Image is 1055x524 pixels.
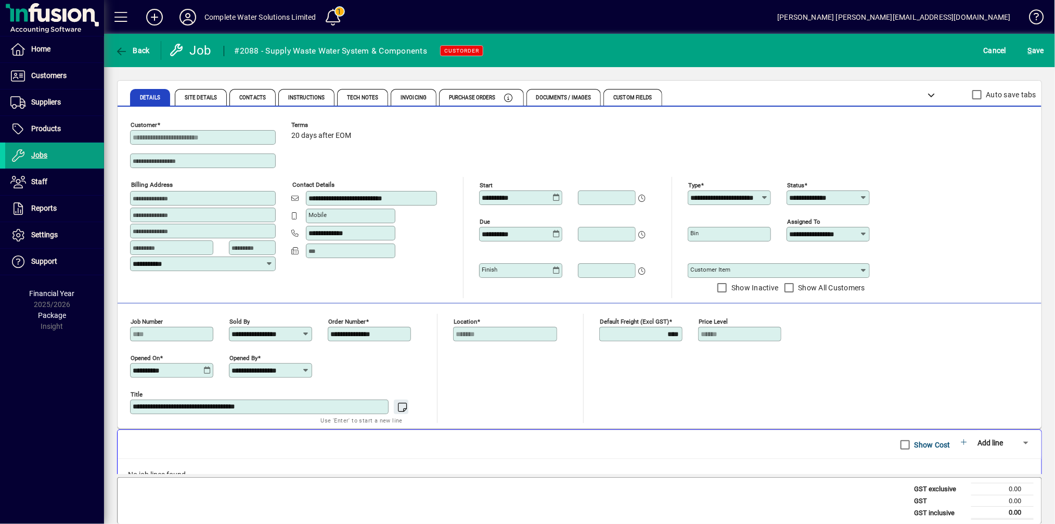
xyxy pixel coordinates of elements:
[31,177,47,186] span: Staff
[31,45,50,53] span: Home
[328,318,366,325] mat-label: Order number
[308,211,327,219] mat-label: Mobile
[787,182,804,189] mat-label: Status
[291,122,354,129] span: Terms
[347,95,378,100] span: Tech Notes
[229,318,250,325] mat-label: Sold by
[984,42,1007,59] span: Cancel
[31,257,57,265] span: Support
[185,95,217,100] span: Site Details
[5,249,104,275] a: Support
[5,222,104,248] a: Settings
[5,116,104,142] a: Products
[30,289,75,298] span: Financial Year
[104,41,161,60] app-page-header-button: Back
[482,266,497,273] mat-label: Finish
[1025,41,1047,60] button: Save
[909,483,971,495] td: GST exclusive
[131,121,157,129] mat-label: Customer
[971,483,1034,495] td: 0.00
[5,196,104,222] a: Reports
[239,95,266,100] span: Contacts
[140,95,160,100] span: Details
[688,182,701,189] mat-label: Type
[5,169,104,195] a: Staff
[5,90,104,116] a: Suppliers
[971,507,1034,519] td: 0.00
[600,318,669,325] mat-label: Default Freight (excl GST)
[690,229,699,237] mat-label: Bin
[31,124,61,133] span: Products
[690,266,730,273] mat-label: Customer Item
[454,318,477,325] mat-label: Location
[291,132,351,140] span: 20 days after EOM
[984,90,1037,100] label: Auto save tabs
[909,495,971,507] td: GST
[444,47,479,54] span: CUSTORDER
[118,459,1041,491] div: No job lines found
[1021,2,1042,36] a: Knowledge Base
[112,41,152,60] button: Back
[5,36,104,62] a: Home
[909,507,971,519] td: GST inclusive
[536,95,591,100] span: Documents / Images
[971,495,1034,507] td: 0.00
[480,182,493,189] mat-label: Start
[235,43,428,59] div: #2088 - Supply Waste Water System & Components
[613,95,652,100] span: Custom Fields
[31,71,67,80] span: Customers
[169,42,213,59] div: Job
[449,95,496,100] span: Purchase Orders
[480,218,490,225] mat-label: Due
[981,41,1009,60] button: Cancel
[1028,46,1032,55] span: S
[787,218,820,225] mat-label: Assigned to
[115,46,150,55] span: Back
[138,8,171,27] button: Add
[31,231,58,239] span: Settings
[131,318,163,325] mat-label: Job number
[401,95,427,100] span: Invoicing
[38,311,66,319] span: Package
[131,391,143,398] mat-label: Title
[204,9,316,25] div: Complete Water Solutions Limited
[977,439,1003,447] span: Add line
[912,440,950,450] label: Show Cost
[729,283,778,293] label: Show Inactive
[5,63,104,89] a: Customers
[31,151,47,159] span: Jobs
[131,354,160,362] mat-label: Opened On
[321,414,403,426] mat-hint: Use 'Enter' to start a new line
[288,95,325,100] span: Instructions
[31,204,57,212] span: Reports
[31,98,61,106] span: Suppliers
[1028,42,1044,59] span: ave
[229,354,258,362] mat-label: Opened by
[171,8,204,27] button: Profile
[699,318,728,325] mat-label: Price Level
[777,9,1011,25] div: [PERSON_NAME] [PERSON_NAME][EMAIL_ADDRESS][DOMAIN_NAME]
[796,283,866,293] label: Show All Customers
